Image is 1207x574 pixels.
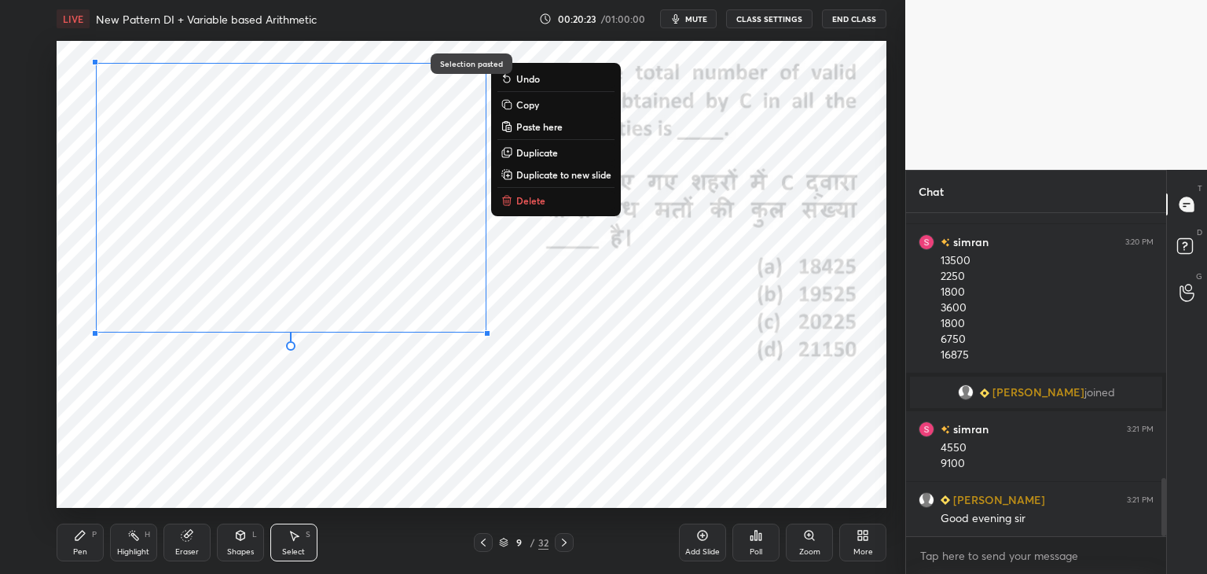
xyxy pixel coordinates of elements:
[941,332,1154,348] div: 6750
[530,538,535,547] div: /
[941,269,1154,285] div: 2250
[1127,425,1154,434] div: 3:21 PM
[440,60,503,68] p: Selection pasted
[950,421,989,437] h6: simran
[685,548,720,556] div: Add Slide
[941,511,1154,527] div: Good evening sir
[1196,270,1202,282] p: G
[660,9,717,28] button: mute
[853,548,873,556] div: More
[92,531,97,539] div: P
[516,194,545,207] p: Delete
[73,548,87,556] div: Pen
[227,548,254,556] div: Shapes
[906,213,1166,537] div: grid
[941,440,1154,456] div: 4550
[1084,386,1115,399] span: joined
[1197,226,1202,238] p: D
[512,538,527,547] div: 9
[958,385,974,400] img: default.png
[57,9,90,28] div: LIVE
[750,548,762,556] div: Poll
[980,388,989,398] img: Learner_Badge_beginner_1_8b307cf2a0.svg
[306,531,310,539] div: S
[919,492,934,508] img: default.png
[941,425,950,434] img: no-rating-badge.077c3623.svg
[1198,182,1202,194] p: T
[799,548,820,556] div: Zoom
[941,238,950,247] img: no-rating-badge.077c3623.svg
[497,191,615,210] button: Delete
[497,117,615,136] button: Paste here
[117,548,149,556] div: Highlight
[941,285,1154,300] div: 1800
[950,234,989,250] h6: simran
[145,531,150,539] div: H
[252,531,257,539] div: L
[1127,495,1154,505] div: 3:21 PM
[941,253,1154,269] div: 13500
[1125,237,1154,247] div: 3:20 PM
[497,95,615,114] button: Copy
[941,348,1154,363] div: 16875
[538,535,548,550] div: 32
[941,456,1154,472] div: 9100
[96,12,317,27] h4: New Pattern DI + Variable based Arithmetic
[822,9,886,28] button: End Class
[282,548,305,556] div: Select
[497,165,615,184] button: Duplicate to new slide
[919,234,934,250] img: 3
[726,9,813,28] button: CLASS SETTINGS
[685,13,707,24] span: mute
[516,168,611,181] p: Duplicate to new slide
[941,495,950,505] img: Learner_Badge_beginner_1_8b307cf2a0.svg
[919,421,934,437] img: 3
[516,146,558,159] p: Duplicate
[941,300,1154,316] div: 3600
[516,120,563,133] p: Paste here
[516,72,540,85] p: Undo
[497,143,615,162] button: Duplicate
[992,386,1084,399] span: [PERSON_NAME]
[950,491,1045,508] h6: [PERSON_NAME]
[175,548,199,556] div: Eraser
[497,69,615,88] button: Undo
[516,98,539,111] p: Copy
[906,171,956,212] p: Chat
[941,316,1154,332] div: 1800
